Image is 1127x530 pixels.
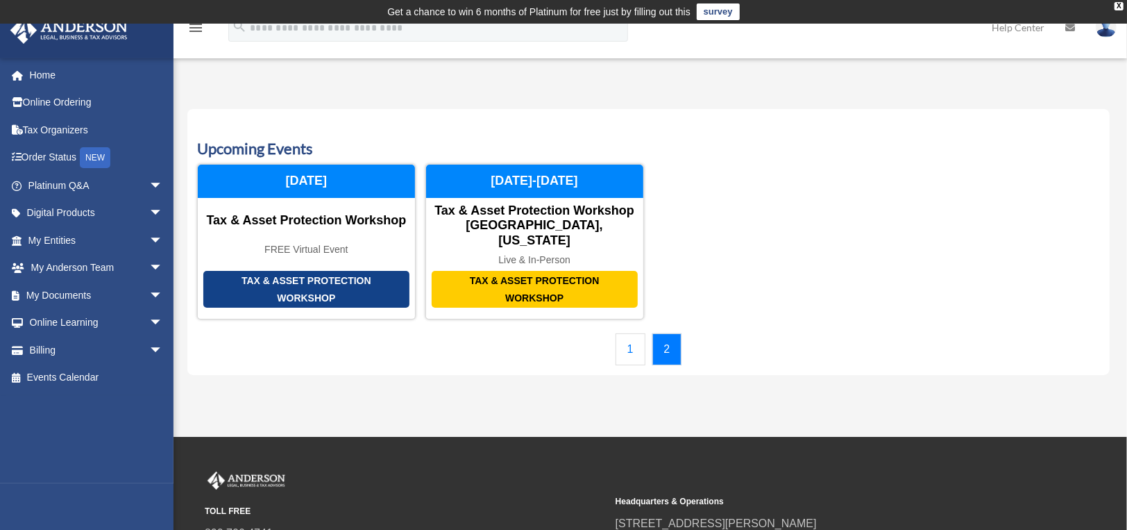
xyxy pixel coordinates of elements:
[616,495,1017,509] small: Headquarters & Operations
[426,204,643,249] div: Tax & Asset Protection Workshop [GEOGRAPHIC_DATA], [US_STATE]
[198,165,415,198] div: [DATE]
[197,164,416,320] a: Tax & Asset Protection Workshop Tax & Asset Protection Workshop FREE Virtual Event [DATE]
[149,199,177,228] span: arrow_drop_down
[203,271,409,308] div: Tax & Asset Protection Workshop
[10,116,184,144] a: Tax Organizers
[187,24,204,36] a: menu
[10,364,177,392] a: Events Calendar
[10,226,184,254] a: My Entitiesarrow_drop_down
[149,172,177,200] span: arrow_drop_down
[1115,2,1124,10] div: close
[10,61,184,89] a: Home
[10,89,184,117] a: Online Ordering
[6,17,132,44] img: Anderson Advisors Platinum Portal
[198,244,415,256] div: FREE Virtual Event
[616,517,817,529] a: [STREET_ADDRESS][PERSON_NAME]
[387,3,690,20] div: Get a chance to win 6 months of Platinum for free just by filling out this
[10,309,184,337] a: Online Learningarrow_drop_down
[187,19,204,36] i: menu
[697,3,740,20] a: survey
[10,281,184,309] a: My Documentsarrow_drop_down
[197,138,1100,160] h3: Upcoming Events
[425,164,644,320] a: Tax & Asset Protection Workshop Tax & Asset Protection Workshop [GEOGRAPHIC_DATA], [US_STATE] Liv...
[149,226,177,255] span: arrow_drop_down
[149,336,177,365] span: arrow_drop_down
[10,172,184,199] a: Platinum Q&Aarrow_drop_down
[652,333,682,365] a: 2
[198,213,415,229] div: Tax & Asset Protection Workshop
[10,144,184,172] a: Order StatusNEW
[10,336,184,364] a: Billingarrow_drop_down
[10,254,184,282] a: My Anderson Teamarrow_drop_down
[149,281,177,310] span: arrow_drop_down
[205,472,288,490] img: Anderson Advisors Platinum Portal
[149,254,177,283] span: arrow_drop_down
[616,333,645,365] a: 1
[232,19,247,34] i: search
[432,271,638,308] div: Tax & Asset Protection Workshop
[80,147,110,168] div: NEW
[426,254,643,266] div: Live & In-Person
[10,199,184,227] a: Digital Productsarrow_drop_down
[205,504,606,519] small: TOLL FREE
[149,309,177,338] span: arrow_drop_down
[426,165,643,198] div: [DATE]-[DATE]
[1096,17,1117,38] img: User Pic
